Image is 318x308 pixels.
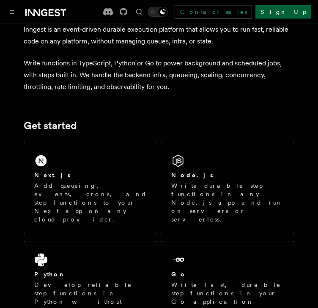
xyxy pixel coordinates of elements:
[171,270,186,278] h2: Go
[161,142,294,234] a: Node.jsWrite durable step functions in any Node.js app and run on servers or serverless.
[24,57,294,93] p: Write functions in TypeScript, Python or Go to power background and scheduled jobs, with steps bu...
[171,181,284,224] p: Write durable step functions in any Node.js app and run on servers or serverless.
[148,7,168,17] button: Toggle dark mode
[134,7,144,17] button: Find something...
[24,120,77,132] a: Get started
[34,171,71,179] h2: Next.js
[24,24,294,47] p: Inngest is an event-driven durable execution platform that allows you to run fast, reliable code ...
[24,142,157,234] a: Next.jsAdd queueing, events, crons, and step functions to your Next app on any cloud provider.
[7,7,17,17] button: Toggle navigation
[171,171,213,179] h2: Node.js
[175,5,252,19] a: Contact sales
[255,5,311,19] a: Sign Up
[34,181,147,224] p: Add queueing, events, crons, and step functions to your Next app on any cloud provider.
[34,270,66,278] h2: Python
